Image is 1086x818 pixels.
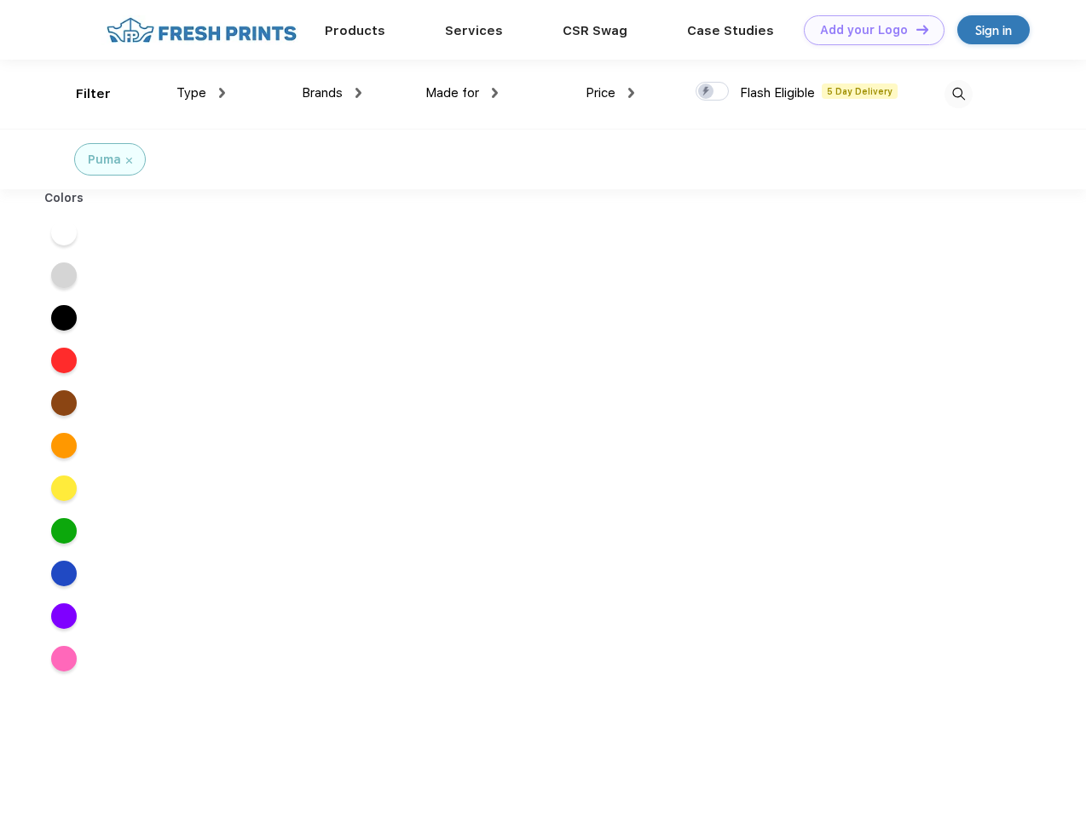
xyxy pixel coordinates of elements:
[975,20,1012,40] div: Sign in
[302,85,343,101] span: Brands
[957,15,1030,44] a: Sign in
[101,15,302,45] img: fo%20logo%202.webp
[445,23,503,38] a: Services
[76,84,111,104] div: Filter
[628,88,634,98] img: dropdown.png
[425,85,479,101] span: Made for
[219,88,225,98] img: dropdown.png
[32,189,97,207] div: Colors
[820,23,908,37] div: Add your Logo
[492,88,498,98] img: dropdown.png
[563,23,627,38] a: CSR Swag
[176,85,206,101] span: Type
[126,158,132,164] img: filter_cancel.svg
[325,23,385,38] a: Products
[944,80,973,108] img: desktop_search.svg
[586,85,615,101] span: Price
[740,85,815,101] span: Flash Eligible
[355,88,361,98] img: dropdown.png
[88,151,121,169] div: Puma
[822,84,898,99] span: 5 Day Delivery
[916,25,928,34] img: DT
